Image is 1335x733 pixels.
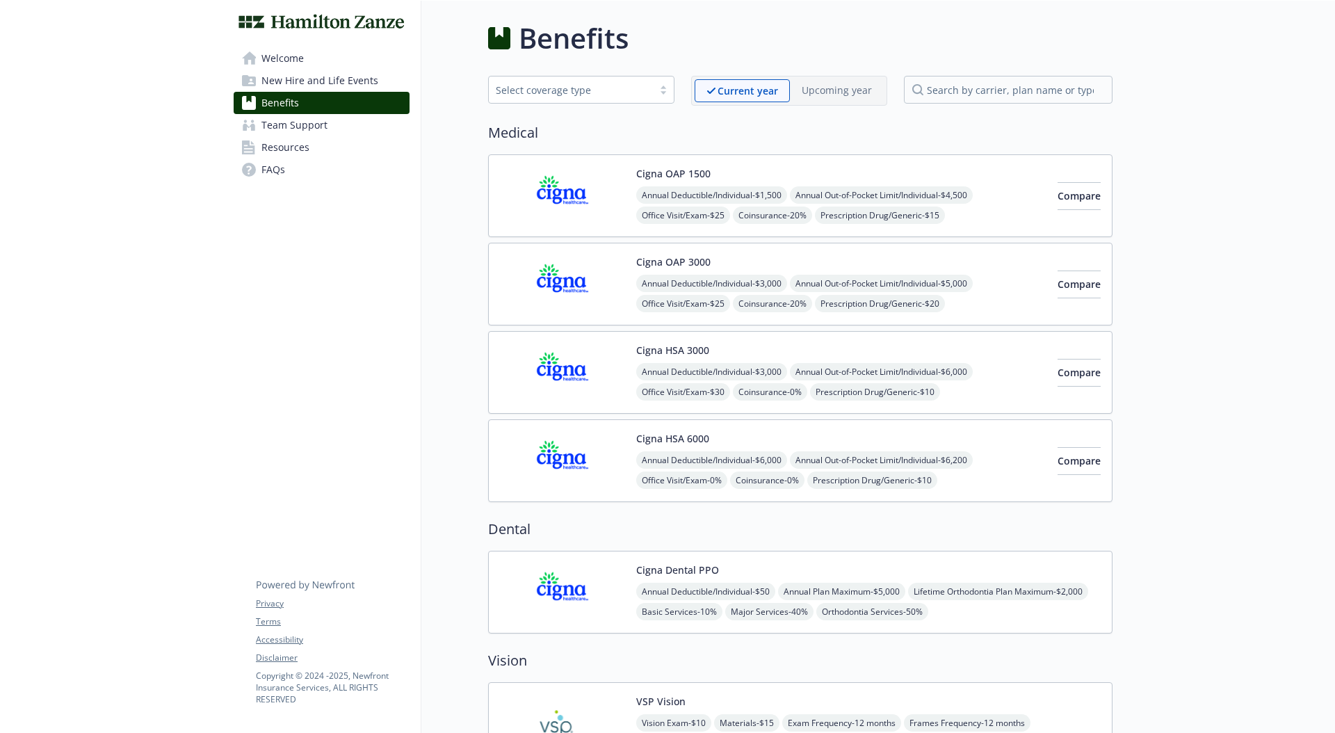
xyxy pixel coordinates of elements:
[1058,189,1101,202] span: Compare
[790,275,973,292] span: Annual Out-of-Pocket Limit/Individual - $5,000
[519,17,629,59] h1: Benefits
[790,79,884,102] span: Upcoming year
[256,670,409,705] p: Copyright © 2024 - 2025 , Newfront Insurance Services, ALL RIGHTS RESERVED
[782,714,901,732] span: Exam Frequency - 12 months
[636,694,686,709] button: VSP Vision
[778,583,905,600] span: Annual Plan Maximum - $5,000
[234,136,410,159] a: Resources
[733,207,812,224] span: Coinsurance - 20%
[636,714,711,732] span: Vision Exam - $10
[256,634,409,646] a: Accessibility
[636,431,709,446] button: Cigna HSA 6000
[488,650,1112,671] h2: Vision
[261,70,378,92] span: New Hire and Life Events
[500,255,625,314] img: CIGNA carrier logo
[807,472,937,489] span: Prescription Drug/Generic - $10
[636,563,719,577] button: Cigna Dental PPO
[636,583,775,600] span: Annual Deductible/Individual - $50
[636,295,730,312] span: Office Visit/Exam - $25
[1058,277,1101,291] span: Compare
[256,615,409,628] a: Terms
[730,472,804,489] span: Coinsurance - 0%
[500,166,625,225] img: CIGNA carrier logo
[636,603,722,620] span: Basic Services - 10%
[1058,366,1101,379] span: Compare
[636,186,787,204] span: Annual Deductible/Individual - $1,500
[500,343,625,402] img: CIGNA carrier logo
[234,159,410,181] a: FAQs
[261,92,299,114] span: Benefits
[815,207,945,224] span: Prescription Drug/Generic - $15
[636,166,711,181] button: Cigna OAP 1500
[500,563,625,622] img: CIGNA carrier logo
[636,472,727,489] span: Office Visit/Exam - 0%
[496,83,646,97] div: Select coverage type
[636,207,730,224] span: Office Visit/Exam - $25
[636,255,711,269] button: Cigna OAP 3000
[488,122,1112,143] h2: Medical
[261,136,309,159] span: Resources
[636,383,730,401] span: Office Visit/Exam - $30
[1058,454,1101,467] span: Compare
[815,295,945,312] span: Prescription Drug/Generic - $20
[904,76,1112,104] input: search by carrier, plan name or type
[1058,447,1101,475] button: Compare
[1058,359,1101,387] button: Compare
[725,603,814,620] span: Major Services - 40%
[790,186,973,204] span: Annual Out-of-Pocket Limit/Individual - $4,500
[790,451,973,469] span: Annual Out-of-Pocket Limit/Individual - $6,200
[1058,182,1101,210] button: Compare
[256,652,409,664] a: Disclaimer
[1058,271,1101,298] button: Compare
[802,83,872,97] p: Upcoming year
[500,431,625,490] img: CIGNA carrier logo
[234,92,410,114] a: Benefits
[718,83,778,98] p: Current year
[904,714,1030,732] span: Frames Frequency - 12 months
[256,597,409,610] a: Privacy
[488,519,1112,540] h2: Dental
[733,383,807,401] span: Coinsurance - 0%
[636,275,787,292] span: Annual Deductible/Individual - $3,000
[261,159,285,181] span: FAQs
[234,70,410,92] a: New Hire and Life Events
[261,114,327,136] span: Team Support
[733,295,812,312] span: Coinsurance - 20%
[816,603,928,620] span: Orthodontia Services - 50%
[261,47,304,70] span: Welcome
[636,343,709,357] button: Cigna HSA 3000
[790,363,973,380] span: Annual Out-of-Pocket Limit/Individual - $6,000
[234,47,410,70] a: Welcome
[234,114,410,136] a: Team Support
[810,383,940,401] span: Prescription Drug/Generic - $10
[714,714,779,732] span: Materials - $15
[636,363,787,380] span: Annual Deductible/Individual - $3,000
[908,583,1088,600] span: Lifetime Orthodontia Plan Maximum - $2,000
[636,451,787,469] span: Annual Deductible/Individual - $6,000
